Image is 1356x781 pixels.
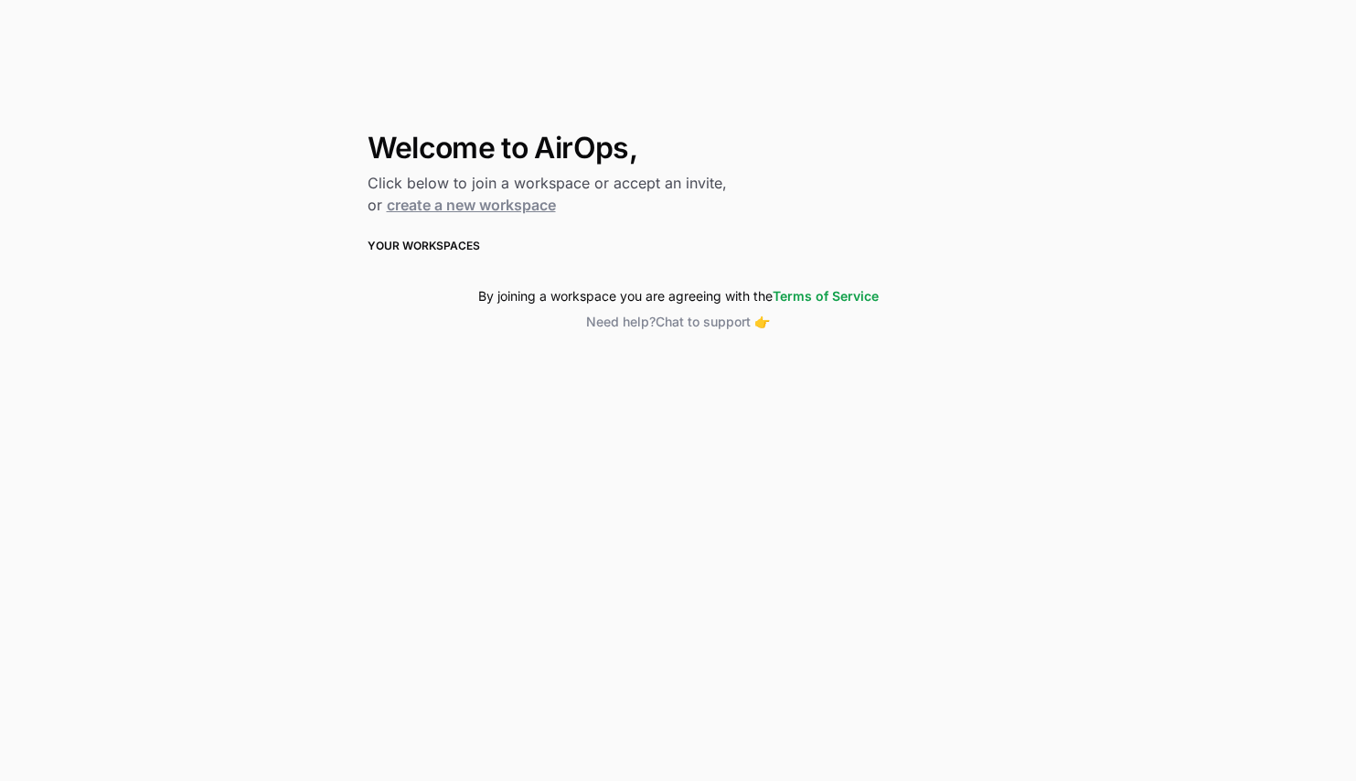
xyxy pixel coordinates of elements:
[368,132,989,165] h1: Welcome to AirOps,
[773,288,879,304] a: Terms of Service
[368,172,989,216] h2: Click below to join a workspace or accept an invite, or
[368,238,989,254] h3: Your Workspaces
[656,314,770,329] span: Chat to support 👉
[387,196,556,214] a: create a new workspace
[368,313,989,331] button: Need help?Chat to support 👉
[368,287,989,305] div: By joining a workspace you are agreeing with the
[586,314,656,329] span: Need help?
